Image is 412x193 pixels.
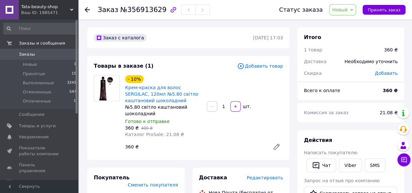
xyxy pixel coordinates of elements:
button: Принять заказ [362,5,405,15]
div: шт. [241,103,252,110]
span: 400 ₴ [141,126,153,131]
span: Заказы [19,51,35,57]
button: SMS [364,159,385,172]
a: Редактировать [270,140,283,153]
span: Tata-beauty-shop [21,4,70,10]
span: Товары и услуги [19,123,56,129]
span: 547 [69,89,76,95]
span: Уведомления [19,134,49,140]
span: Отмененные [23,89,51,95]
span: Новые [23,62,37,67]
a: Viber [339,159,362,172]
span: 0 [74,98,76,104]
div: Статус заказа [279,7,323,13]
div: Необходимо уточнить [341,54,402,69]
span: Готово к отправке [125,119,170,124]
b: 360 ₴ [383,88,398,93]
span: 1 товар [304,47,322,52]
span: Товары в заказе (1) [94,63,153,69]
div: 360 ₴ [122,142,267,151]
span: Действия [304,137,332,143]
span: Оплаченные [23,98,51,104]
span: Показатели работы компании [19,145,60,157]
a: Крем-краска для волос SERGILAC, 120мл №5.80 світло каштановий шоколадний [125,85,198,103]
time: [DATE] 17:03 [253,35,283,40]
div: - 10% [125,75,144,83]
span: Доставка [304,59,326,64]
span: Запрос на отзыв про компанию [304,178,380,183]
span: Итого [304,34,321,40]
div: Ваш ID: 1985471 [21,10,78,16]
div: Заказ с каталога [94,34,147,42]
input: Поиск [3,23,77,34]
button: Чат [306,159,336,172]
span: Добавить [375,71,398,76]
span: Новый [332,7,348,12]
span: Покупатель [94,174,129,181]
span: Скидка [304,71,321,76]
span: Сообщения [19,112,44,117]
span: Принять заказ [368,7,400,12]
span: 1 [74,62,76,67]
div: №5.80 світло каштановий шоколадний [125,104,202,117]
button: Чат с покупателем [397,153,410,166]
span: 3241 [67,80,76,86]
span: Написать покупателю [304,150,357,155]
span: №356913629 [120,6,166,14]
span: 360 ₴ [125,125,139,131]
span: Принятые [23,71,45,77]
span: 15 [72,71,76,77]
span: Панель управления [19,162,60,174]
div: 360 ₴ [384,47,398,53]
span: Отзывы [19,179,36,185]
span: Комиссия за заказ [304,110,348,115]
span: Всего к оплате [304,88,340,93]
span: Каталог ProSale: 21.08 ₴ [125,132,184,137]
img: Крем-краска для волос SERGILAC, 120мл №5.80 світло каштановий шоколадний [98,76,116,101]
span: Заказ [98,6,118,14]
span: 21.08 ₴ [380,110,398,115]
div: Вернуться назад [85,7,90,13]
span: Сменить покупателя [128,182,178,187]
span: Заказы и сообщения [19,40,65,46]
span: Добавить товар [237,62,283,70]
span: Доставка [199,174,227,181]
span: Выполненные [23,80,54,86]
span: Редактировать [247,175,283,180]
